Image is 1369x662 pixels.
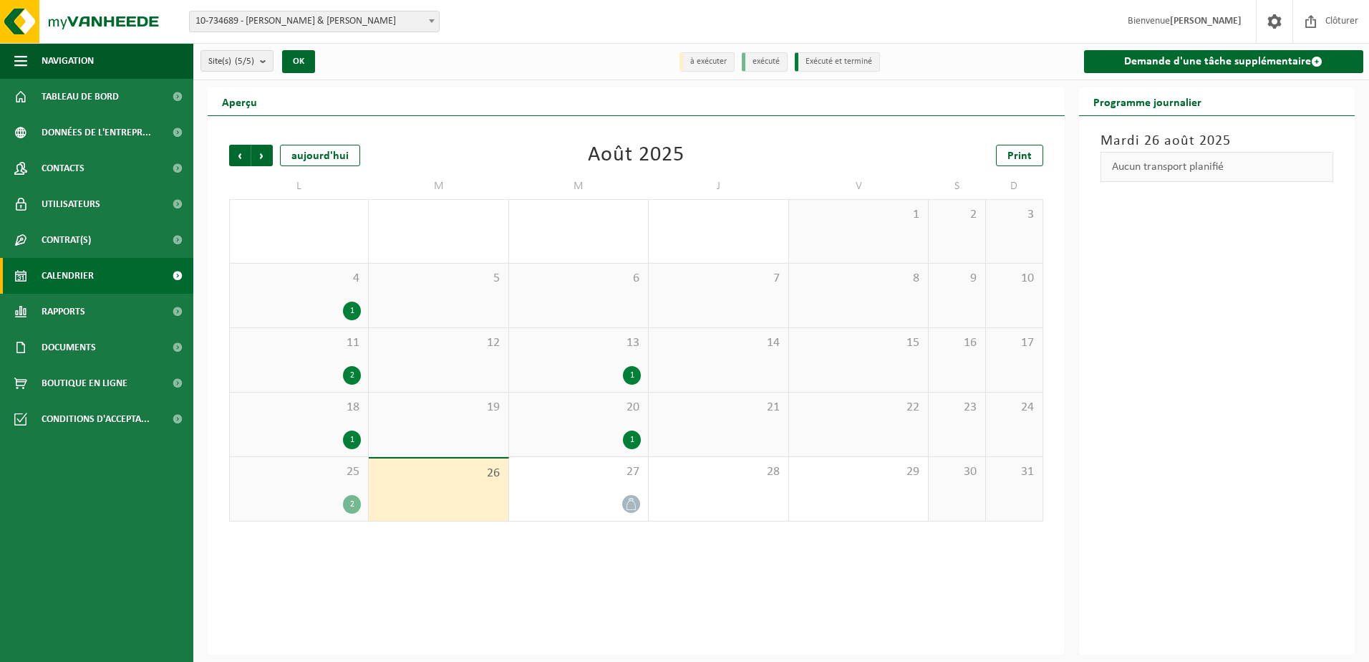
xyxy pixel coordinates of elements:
span: 24 [993,400,1035,416]
span: Documents [42,330,96,365]
span: 17 [993,335,1035,351]
span: Précédent [229,145,251,166]
span: Contacts [42,150,84,186]
span: 10-734689 - ROGER & ROGER - MOUSCRON [189,11,440,32]
span: 3 [993,207,1035,223]
span: Contrat(s) [42,222,91,258]
span: Utilisateurs [42,186,100,222]
span: 27 [516,464,641,480]
li: Exécuté et terminé [795,52,880,72]
strong: [PERSON_NAME] [1170,16,1242,27]
span: 30 [936,464,978,480]
div: Août 2025 [588,145,684,166]
span: Tableau de bord [42,79,119,115]
span: 28 [656,464,780,480]
div: 1 [343,302,361,320]
span: 10 [993,271,1035,287]
span: 16 [936,335,978,351]
span: 26 [376,466,500,481]
button: OK [282,50,315,73]
span: 2 [936,207,978,223]
div: 2 [343,366,361,385]
span: 10-734689 - ROGER & ROGER - MOUSCRON [190,11,439,32]
li: exécuté [742,52,788,72]
span: Conditions d'accepta... [42,401,150,437]
div: 1 [623,366,641,385]
span: 14 [656,335,780,351]
h2: Aperçu [208,87,271,115]
span: 29 [796,464,921,480]
count: (5/5) [235,57,254,66]
td: M [369,173,508,199]
td: L [229,173,369,199]
div: 1 [623,431,641,449]
td: S [929,173,986,199]
span: 7 [656,271,780,287]
span: Boutique en ligne [42,365,127,401]
span: 22 [796,400,921,416]
span: 31 [993,464,1035,480]
td: J [649,173,788,199]
td: V [789,173,929,199]
a: Demande d'une tâche supplémentaire [1084,50,1364,73]
span: 1 [796,207,921,223]
span: 9 [936,271,978,287]
span: 15 [796,335,921,351]
span: 6 [516,271,641,287]
span: Rapports [42,294,85,330]
span: 21 [656,400,780,416]
div: Aucun transport planifié [1100,152,1334,182]
span: Site(s) [208,51,254,72]
li: à exécuter [679,52,735,72]
div: aujourd'hui [280,145,360,166]
div: 1 [343,431,361,449]
span: 20 [516,400,641,416]
span: 18 [237,400,361,416]
span: 11 [237,335,361,351]
span: Suivant [251,145,273,166]
span: Données de l'entrepr... [42,115,151,150]
h2: Programme journalier [1079,87,1216,115]
span: Navigation [42,43,94,79]
button: Site(s)(5/5) [200,50,274,72]
span: 13 [516,335,641,351]
span: Calendrier [42,258,94,294]
span: 23 [936,400,978,416]
td: M [509,173,649,199]
span: 5 [376,271,500,287]
span: 12 [376,335,500,351]
span: Print [1007,150,1032,162]
span: 25 [237,464,361,480]
h3: Mardi 26 août 2025 [1100,130,1334,152]
a: Print [996,145,1043,166]
span: 8 [796,271,921,287]
div: 2 [343,495,361,514]
td: D [986,173,1043,199]
span: 19 [376,400,500,416]
span: 4 [237,271,361,287]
